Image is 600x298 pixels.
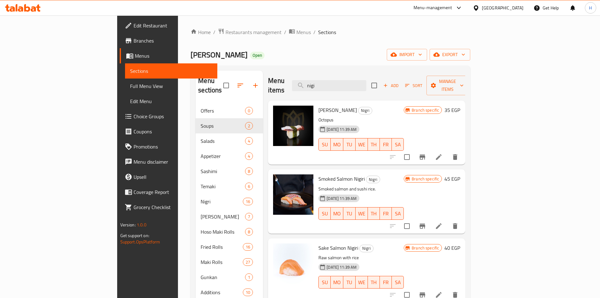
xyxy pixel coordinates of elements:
span: SA [394,209,401,218]
span: [DATE] 11:39 AM [324,196,359,202]
span: Select section [368,79,381,92]
span: 16 [243,244,253,250]
img: Sake Salmon Nigiri [273,243,313,284]
span: 4 [245,138,253,144]
span: Select all sections [220,79,233,92]
span: WE [358,140,365,149]
span: Gunkan [201,273,245,281]
button: SU [318,207,331,220]
span: TU [346,140,353,149]
span: [DATE] 11:39 AM [324,126,359,132]
span: 6 [245,184,253,190]
span: Open [250,53,265,58]
div: [GEOGRAPHIC_DATA] [482,4,523,11]
span: 0 [245,108,253,114]
button: SU [318,138,331,151]
div: items [245,167,253,175]
div: Soups [201,122,245,130]
div: items [245,152,253,160]
button: Add [381,81,401,91]
span: 1.0.0 [137,221,146,229]
div: Temaki6 [196,179,263,194]
div: Oshi Sushi [201,213,245,220]
span: Menus [135,52,212,60]
button: SA [392,207,404,220]
span: Add [382,82,399,89]
span: import [392,51,422,59]
span: SU [321,140,328,149]
button: SU [318,276,331,289]
span: Coupons [134,128,212,135]
button: WE [356,207,368,220]
span: Appetizer [201,152,245,160]
div: items [245,228,253,236]
button: MO [331,138,343,151]
div: Soups2 [196,118,263,133]
button: SA [392,276,404,289]
div: Hoso Maki Rolls8 [196,224,263,239]
span: FR [382,140,389,149]
span: 2 [245,123,253,129]
button: import [387,49,427,61]
span: TH [370,278,377,287]
span: Sort items [401,81,426,91]
a: Coverage Report [120,184,217,200]
span: Nigri [366,176,380,183]
span: Upsell [134,173,212,181]
span: SA [394,278,401,287]
span: H [589,4,592,11]
span: Maki Rolls [201,258,243,266]
a: Full Menu View [125,79,217,94]
button: MO [331,207,343,220]
button: FR [380,138,392,151]
span: Sort [405,82,422,89]
span: Add item [381,81,401,91]
a: Edit Restaurant [120,18,217,33]
span: Offers [201,107,245,114]
span: [PERSON_NAME] [201,213,245,220]
span: Branches [134,37,212,44]
span: Sort sections [233,78,248,93]
div: items [243,289,253,296]
div: Temaki [201,183,245,190]
button: Manage items [426,76,469,95]
li: / [284,28,286,36]
p: Raw salmon with rice [318,254,404,262]
span: Select to update [400,150,414,164]
a: Coupons [120,124,217,139]
div: items [243,243,253,251]
li: / [313,28,316,36]
a: Upsell [120,169,217,184]
h6: 40 EGP [444,243,460,252]
span: 1 [245,274,253,280]
span: Hoso Maki Rolls [201,228,245,236]
div: Maki Rolls27 [196,254,263,270]
span: Full Menu View [130,82,212,90]
input: search [292,80,366,91]
h6: 35 EGP [444,106,460,114]
span: Coverage Report [134,188,212,196]
div: Gunkan1 [196,270,263,285]
button: delete [448,219,463,234]
span: MO [333,278,341,287]
div: items [245,213,253,220]
span: Nigri [358,107,372,114]
span: Select to update [400,219,414,233]
span: Salads [201,137,245,145]
div: Appetizer4 [196,149,263,164]
button: MO [331,276,343,289]
button: Sort [403,81,424,91]
div: Additions [201,289,243,296]
span: [DATE] 11:39 AM [324,264,359,270]
a: Restaurants management [218,28,282,36]
button: TH [368,207,380,220]
button: TH [368,276,380,289]
span: Edit Menu [130,97,212,105]
span: [PERSON_NAME] [191,48,248,62]
button: TU [343,207,355,220]
div: items [243,198,253,205]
